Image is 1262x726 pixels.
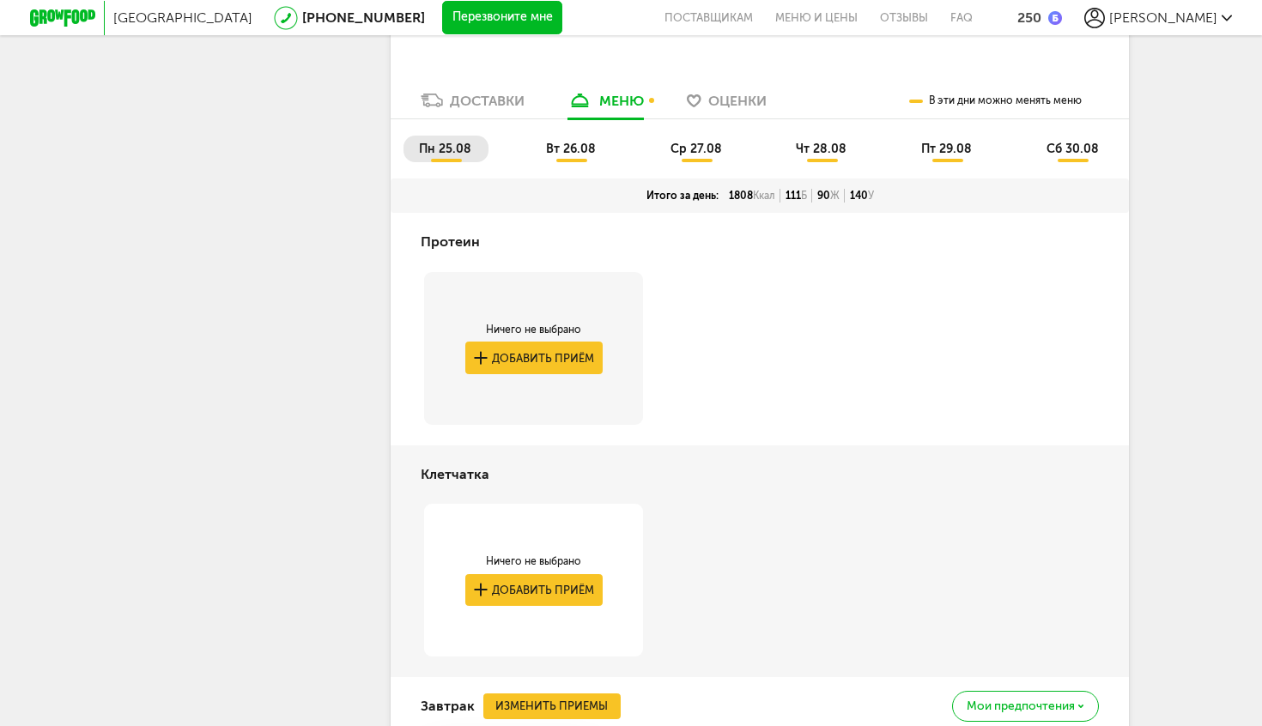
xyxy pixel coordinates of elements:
[465,574,603,606] button: Добавить приём
[465,554,603,568] div: Ничего не выбрано
[546,142,596,156] span: вт 26.08
[599,93,644,109] div: меню
[421,226,480,258] h4: Протеин
[670,142,722,156] span: ср 27.08
[412,91,533,118] a: Доставки
[830,190,840,202] span: Ж
[780,189,812,203] div: 111
[559,91,652,118] a: меню
[450,93,525,109] div: Доставки
[641,189,724,203] div: Итого за день:
[868,190,874,202] span: У
[421,458,489,491] h4: Клетчатка
[442,1,562,35] button: Перезвоните мне
[845,189,879,203] div: 140
[724,189,780,203] div: 1808
[1047,142,1099,156] span: сб 30.08
[419,142,471,156] span: пн 25.08
[753,190,775,202] span: Ккал
[465,342,603,373] button: Добавить приём
[465,323,603,336] div: Ничего не выбрано
[796,142,846,156] span: чт 28.08
[113,9,252,26] span: [GEOGRAPHIC_DATA]
[1048,11,1062,25] img: bonus_b.cdccf46.png
[1109,9,1217,26] span: [PERSON_NAME]
[708,93,767,109] span: Оценки
[801,190,807,202] span: Б
[967,700,1075,712] span: Мои предпочтения
[421,690,475,723] h4: Завтрак
[678,91,775,118] a: Оценки
[921,142,972,156] span: пт 29.08
[302,9,425,26] a: [PHONE_NUMBER]
[909,83,1082,118] div: В эти дни можно менять меню
[483,693,621,719] button: Изменить приемы
[1017,9,1041,26] div: 250
[812,189,845,203] div: 90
